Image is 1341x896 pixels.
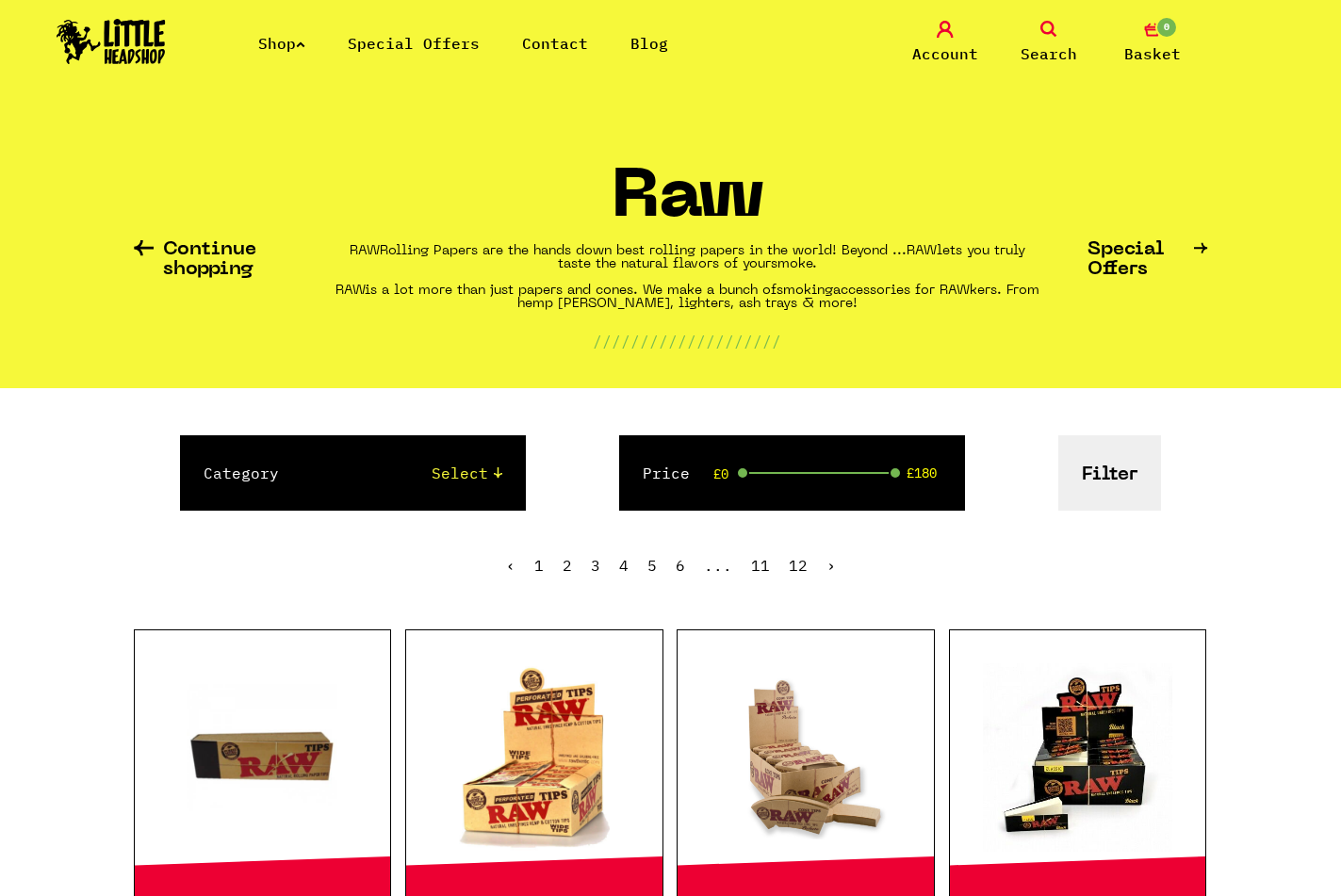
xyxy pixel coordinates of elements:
a: 6 [676,556,685,575]
li: « Previous [506,558,515,573]
a: 11 [751,556,770,575]
label: Category [204,462,279,484]
strong: accessories for RAWkers. From hemp [PERSON_NAME], lighters, ash trays & more! [517,285,1039,310]
img: Little Head Shop Logo [57,19,166,64]
a: Search [1002,21,1096,65]
em: RAW [907,245,937,257]
span: ‹ [506,556,515,575]
a: 12 [789,556,808,575]
span: Basket [1124,42,1181,65]
a: 5 [647,556,657,575]
a: 2 [563,556,572,575]
h1: Raw [612,167,763,245]
strong: . [812,258,817,270]
button: Filter [1058,435,1161,511]
a: Continue shopping [134,240,287,280]
span: £0 [713,466,728,481]
a: 0 Basket [1105,21,1200,65]
span: £180 [907,465,937,481]
em: RAW [350,245,380,257]
a: Special Offers [1088,240,1208,280]
p: //////////////////// [593,330,781,352]
label: Price [643,462,690,484]
em: smoke [771,258,812,270]
a: Contact [522,34,588,53]
strong: Rolling Papers are the hands down best rolling papers in the world! Beyond ... [380,245,907,257]
a: Next » [826,556,836,575]
span: ... [704,556,732,575]
a: 3 [591,556,600,575]
a: Blog [630,34,668,53]
span: 1 [534,556,544,575]
span: Account [912,42,978,65]
span: Search [1021,42,1077,65]
strong: lets you truly taste the natural flavors of your [558,245,1025,270]
em: smoking [777,285,833,297]
em: RAW [335,285,365,297]
span: 0 [1155,16,1178,39]
a: 4 [619,556,629,575]
a: Shop [258,34,305,53]
strong: is a lot more than just papers and cones. We make a bunch of [365,285,777,297]
a: Special Offers [348,34,480,53]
